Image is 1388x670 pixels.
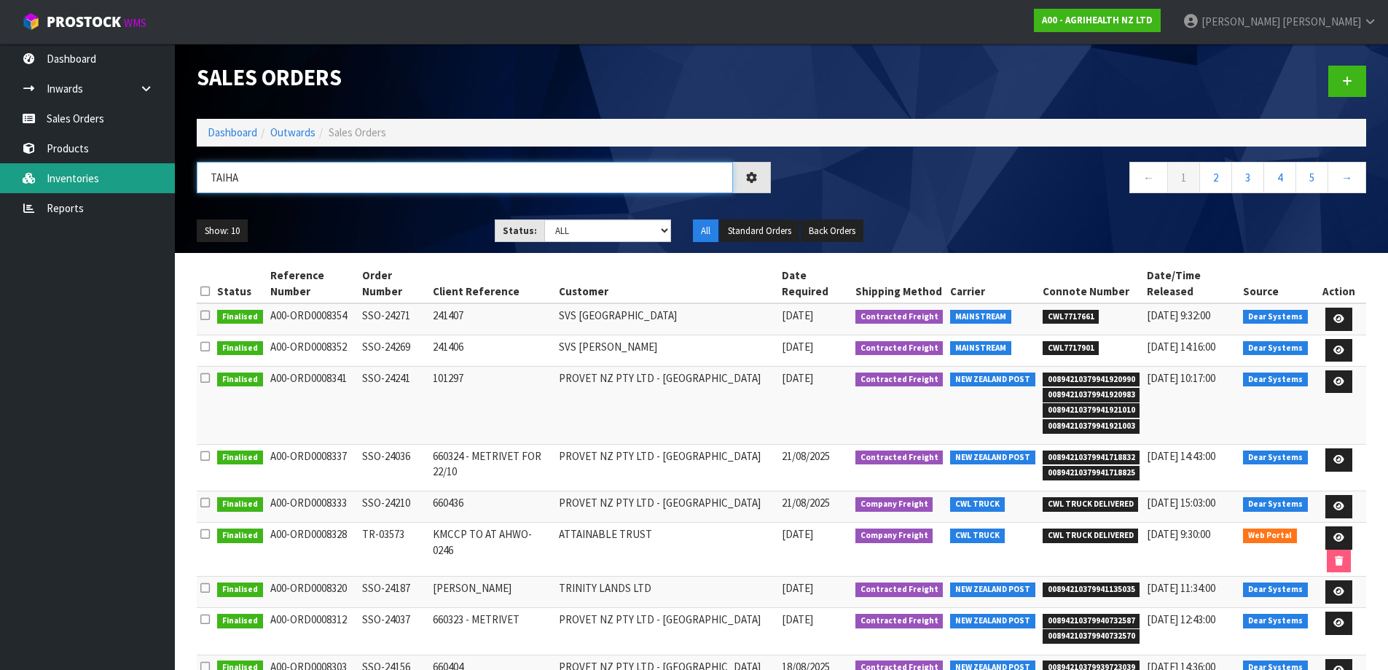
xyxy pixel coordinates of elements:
[782,449,830,463] span: 21/08/2025
[1263,162,1296,193] a: 4
[1243,497,1308,512] span: Dear Systems
[1043,341,1099,356] span: CWL7717901
[1147,527,1210,541] span: [DATE] 9:30:00
[1043,310,1099,324] span: CWL7717661
[555,335,778,366] td: SVS [PERSON_NAME]
[782,581,813,595] span: [DATE]
[555,491,778,523] td: PROVET NZ PTY LTD - [GEOGRAPHIC_DATA]
[1243,614,1308,628] span: Dear Systems
[852,264,947,303] th: Shipping Method
[1043,629,1140,644] span: 00894210379940732570
[1043,373,1140,387] span: 00894210379941920990
[555,445,778,491] td: PROVET NZ PTY LTD - [GEOGRAPHIC_DATA]
[801,219,863,243] button: Back Orders
[429,523,555,577] td: KMCCP TO AT AHWO-0246
[855,614,944,628] span: Contracted Freight
[1147,371,1215,385] span: [DATE] 10:17:00
[1043,583,1140,597] span: 00894210379941135035
[555,577,778,608] td: TRINITY LANDS LTD
[782,308,813,322] span: [DATE]
[429,335,555,366] td: 241406
[358,366,429,444] td: SSO-24241
[1147,496,1215,510] span: [DATE] 15:03:00
[47,12,121,31] span: ProStock
[1129,162,1168,193] a: ←
[950,497,1005,512] span: CWL TRUCK
[1039,264,1144,303] th: Connote Number
[946,264,1039,303] th: Carrier
[693,219,718,243] button: All
[267,445,359,491] td: A00-ORD0008337
[1147,581,1215,595] span: [DATE] 11:34:00
[1147,449,1215,463] span: [DATE] 14:43:00
[555,366,778,444] td: PROVET NZ PTY LTD - [GEOGRAPHIC_DATA]
[429,491,555,523] td: 660436
[358,608,429,655] td: SSO-24037
[1043,419,1140,434] span: 00894210379941921003
[217,310,263,324] span: Finalised
[950,583,1035,597] span: NEW ZEALAND POST
[950,451,1035,465] span: NEW ZEALAND POST
[782,340,813,354] span: [DATE]
[950,529,1005,543] span: CWL TRUCK
[855,583,944,597] span: Contracted Freight
[208,125,257,139] a: Dashboard
[1243,451,1308,465] span: Dear Systems
[1147,308,1210,322] span: [DATE] 9:32:00
[1201,15,1280,28] span: [PERSON_NAME]
[1167,162,1200,193] a: 1
[1231,162,1264,193] a: 3
[950,614,1035,628] span: NEW ZEALAND POST
[22,12,40,31] img: cube-alt.png
[213,264,267,303] th: Status
[855,451,944,465] span: Contracted Freight
[429,303,555,335] td: 241407
[429,264,555,303] th: Client Reference
[1295,162,1328,193] a: 5
[555,608,778,655] td: PROVET NZ PTY LTD - [GEOGRAPHIC_DATA]
[197,219,248,243] button: Show: 10
[358,577,429,608] td: SSO-24187
[217,373,263,387] span: Finalised
[429,445,555,491] td: 660324 - METRIVET FOR 22/10
[782,612,813,626] span: [DATE]
[1311,264,1366,303] th: Action
[267,264,359,303] th: Reference Number
[217,614,263,628] span: Finalised
[950,373,1035,387] span: NEW ZEALAND POST
[1243,529,1297,543] span: Web Portal
[197,66,771,90] h1: Sales Orders
[124,16,146,30] small: WMS
[1043,614,1140,628] span: 00894210379940732587
[358,491,429,523] td: SSO-24210
[950,341,1011,356] span: MAINSTREAM
[855,310,944,324] span: Contracted Freight
[1042,14,1153,26] strong: A00 - AGRIHEALTH NZ LTD
[1147,340,1215,354] span: [DATE] 14:16:00
[1043,529,1139,543] span: CWL TRUCK DELIVERED
[267,366,359,444] td: A00-ORD0008341
[1143,264,1239,303] th: Date/Time Released
[267,303,359,335] td: A00-ORD0008354
[555,264,778,303] th: Customer
[720,219,799,243] button: Standard Orders
[855,497,933,512] span: Company Freight
[1043,451,1140,465] span: 00894210379941718832
[1043,403,1140,418] span: 00894210379941921010
[429,366,555,444] td: 101297
[1282,15,1361,28] span: [PERSON_NAME]
[267,577,359,608] td: A00-ORD0008320
[1243,373,1308,387] span: Dear Systems
[267,491,359,523] td: A00-ORD0008333
[855,529,933,543] span: Company Freight
[855,341,944,356] span: Contracted Freight
[329,125,386,139] span: Sales Orders
[217,529,263,543] span: Finalised
[555,523,778,577] td: ATTAINABLE TRUST
[793,162,1367,198] nav: Page navigation
[217,451,263,465] span: Finalised
[429,608,555,655] td: 660323 - METRIVET
[855,373,944,387] span: Contracted Freight
[267,608,359,655] td: A00-ORD0008312
[270,125,315,139] a: Outwards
